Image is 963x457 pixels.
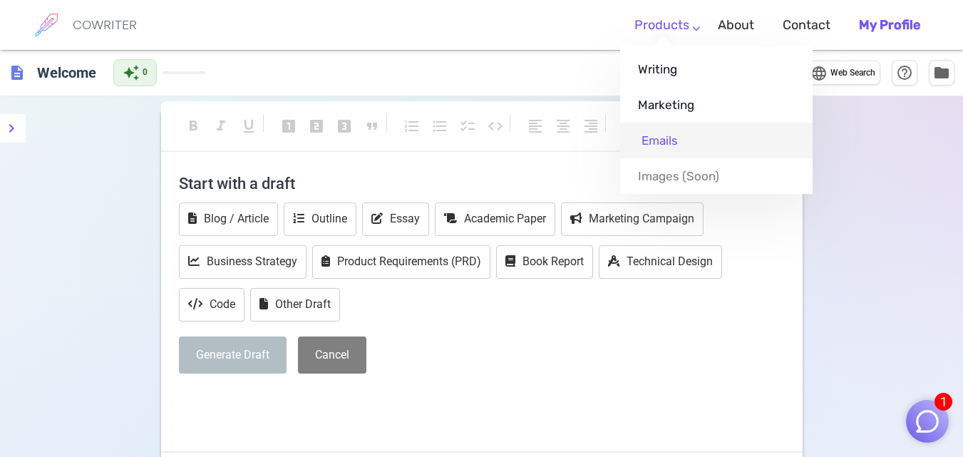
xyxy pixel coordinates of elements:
span: checklist [459,118,476,135]
span: auto_awesome [123,64,140,81]
h4: Start with a draft [179,166,785,200]
a: About [718,4,754,46]
a: Products [634,4,689,46]
button: Help & Shortcuts [892,60,917,86]
b: My Profile [859,17,920,33]
span: description [9,64,26,81]
span: help_outline [896,64,913,81]
span: format_align_left [527,118,544,135]
span: looks_two [308,118,325,135]
h6: Click to edit title [31,58,102,87]
button: Business Strategy [179,245,307,279]
button: Generate Draft [179,337,287,374]
button: Product Requirements (PRD) [312,245,490,279]
a: Marketing [620,87,813,123]
button: Cancel [298,337,366,374]
button: Blog / Article [179,202,278,236]
button: Book Report [496,245,593,279]
span: 1 [934,393,952,411]
button: Marketing Campaign [561,202,704,236]
span: format_align_right [582,118,599,135]
span: looks_3 [336,118,353,135]
button: 1 [906,400,949,443]
a: Writing [620,51,813,87]
img: Close chat [914,408,941,435]
button: Other Draft [250,288,340,322]
span: format_underlined [240,118,257,135]
button: Technical Design [599,245,722,279]
span: 0 [143,66,148,80]
a: My Profile [859,4,920,46]
span: language [810,65,828,82]
span: format_list_numbered [403,118,421,135]
span: format_list_bulleted [431,118,448,135]
span: code [487,118,504,135]
button: Essay [362,202,429,236]
span: format_bold [185,118,202,135]
span: folder [933,64,950,81]
span: looks_one [280,118,297,135]
button: Academic Paper [435,202,555,236]
a: Emails [620,123,813,158]
img: brand logo [29,7,64,43]
span: format_align_center [555,118,572,135]
a: Contact [783,4,830,46]
button: Code [179,288,244,322]
button: Manage Documents [929,60,954,86]
span: format_italic [212,118,230,135]
span: Web Search [830,66,875,81]
span: format_quote [364,118,381,135]
button: Outline [284,202,356,236]
h6: COWRITER [73,19,137,31]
